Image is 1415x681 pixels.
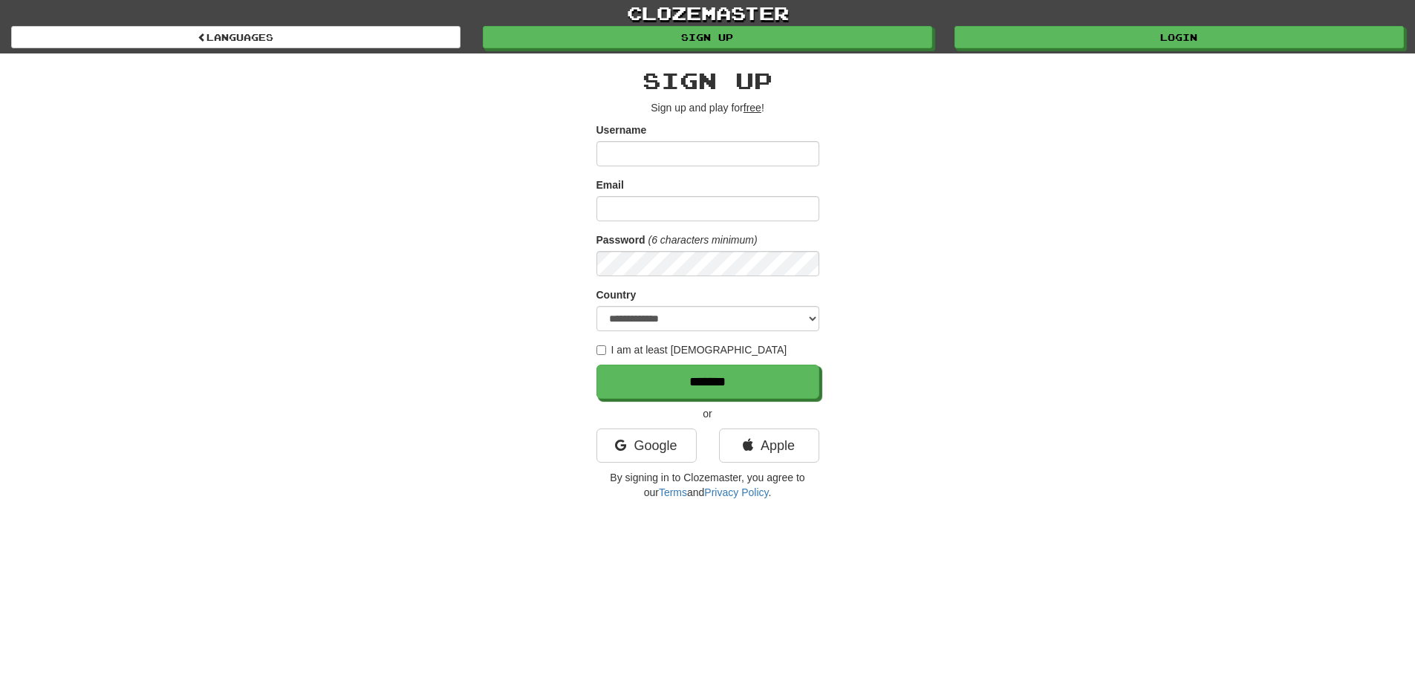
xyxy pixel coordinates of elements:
[596,345,606,355] input: I am at least [DEMOGRAPHIC_DATA]
[596,470,819,500] p: By signing in to Clozemaster, you agree to our and .
[596,123,647,137] label: Username
[596,342,787,357] label: I am at least [DEMOGRAPHIC_DATA]
[596,232,645,247] label: Password
[719,429,819,463] a: Apple
[483,26,932,48] a: Sign up
[596,68,819,93] h2: Sign up
[596,177,624,192] label: Email
[659,486,687,498] a: Terms
[704,486,768,498] a: Privacy Policy
[648,234,758,246] em: (6 characters minimum)
[744,102,761,114] u: free
[596,429,697,463] a: Google
[596,287,637,302] label: Country
[596,406,819,421] p: or
[596,100,819,115] p: Sign up and play for !
[954,26,1404,48] a: Login
[11,26,461,48] a: Languages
